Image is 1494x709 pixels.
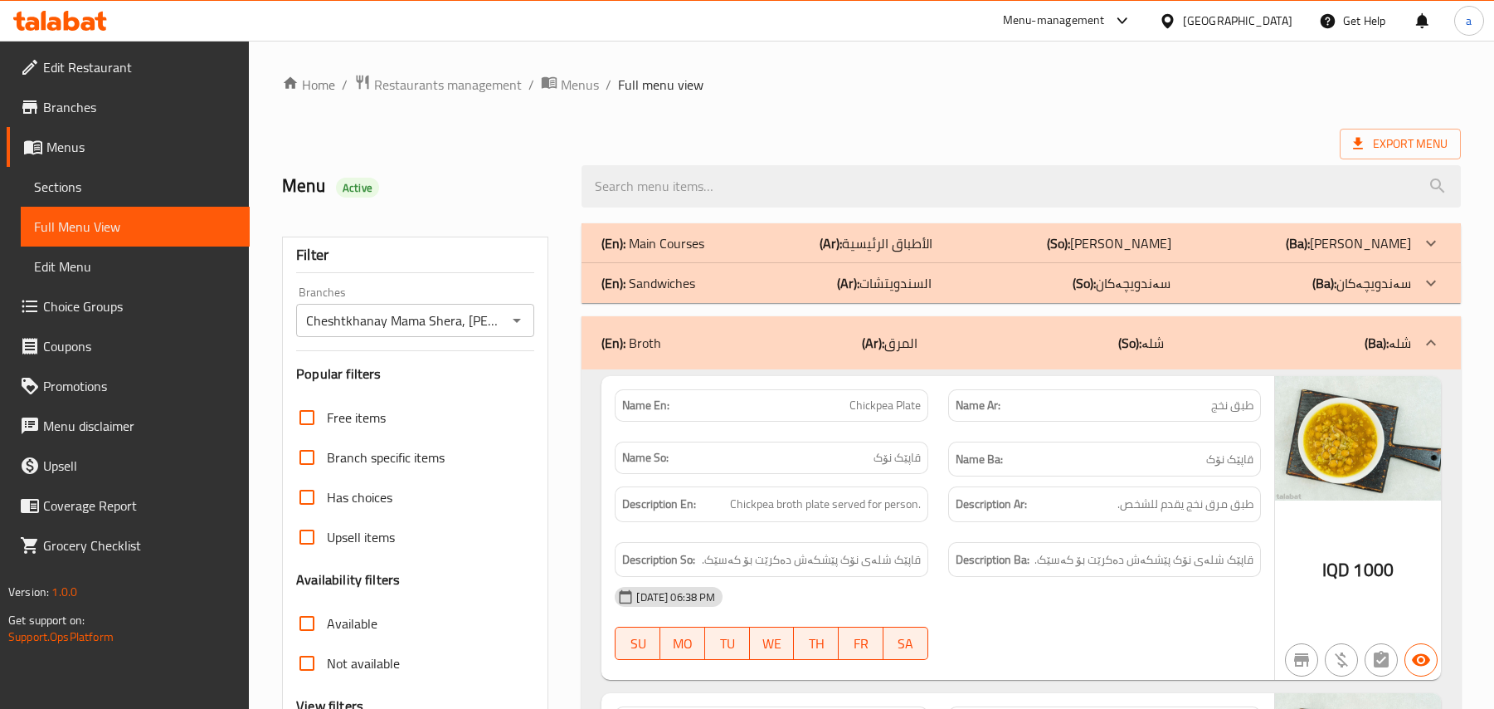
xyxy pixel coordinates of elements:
span: SU [622,632,654,656]
input: search [582,165,1461,208]
span: Coupons [43,336,236,356]
div: Filter [296,237,534,273]
span: Menu disclaimer [43,416,236,436]
button: TH [794,627,839,660]
button: WE [750,627,795,660]
span: قاپێک شلەی نۆک پێشکەش دەکرێت بۆ کەسێک. [702,550,921,570]
strong: Description Ar: [956,494,1027,515]
div: Menu-management [1003,11,1105,31]
span: Branch specific items [327,447,445,467]
span: Choice Groups [43,296,236,316]
span: IQD [1322,554,1350,586]
b: (Ar): [820,231,842,256]
div: (En): Broth(Ar):المرق(So):شلە(Ba):شلە [582,316,1461,369]
span: Not available [327,653,400,673]
span: Upsell items [327,527,395,547]
b: (So): [1073,271,1096,296]
span: قاپێک نۆک [874,449,921,467]
span: طبق مرق نخج يقدم للشخص. [1117,494,1253,515]
span: a [1466,12,1472,30]
span: Export Menu [1340,129,1461,159]
b: (En): [601,330,625,355]
button: Open [505,309,528,332]
a: Restaurants management [354,74,522,95]
span: Sections [34,177,236,197]
h3: Popular filters [296,364,534,384]
b: (Ba): [1286,231,1310,256]
a: Choice Groups [7,286,250,326]
a: Menus [7,127,250,167]
div: Active [336,178,379,198]
a: Menu disclaimer [7,406,250,446]
span: 1000 [1353,554,1394,586]
a: Sections [21,167,250,207]
a: Coupons [7,326,250,366]
span: Upsell [43,456,236,476]
li: / [528,75,534,95]
span: WE [757,632,788,656]
button: TU [705,627,750,660]
a: Grocery Checklist [7,526,250,565]
span: Get support on: [8,609,85,631]
span: Coverage Report [43,496,236,516]
a: Support.OpsPlatform [8,626,114,648]
span: FR [845,632,877,656]
span: Edit Menu [34,257,236,276]
span: Available [327,614,377,633]
button: Available [1404,643,1438,677]
span: MO [667,632,698,656]
div: [GEOGRAPHIC_DATA] [1183,12,1292,30]
li: / [342,75,348,95]
p: السندويتشات [837,273,932,293]
b: (So): [1118,330,1141,355]
button: Purchased item [1325,643,1358,677]
p: المرق [862,333,917,353]
button: SU [615,627,660,660]
span: Version: [8,581,49,603]
span: Menus [46,137,236,157]
p: [PERSON_NAME] [1047,233,1171,253]
p: شلە [1365,333,1411,353]
a: Branches [7,87,250,127]
span: [DATE] 06:38 PM [630,589,722,605]
div: (En): Main Courses(Ar):الأطباق الرئيسية(So):[PERSON_NAME](Ba):[PERSON_NAME] [582,223,1461,263]
strong: Description En: [622,494,696,515]
h3: Availability filters [296,570,400,589]
strong: Description Ba: [956,550,1029,570]
p: شلە [1118,333,1164,353]
span: Full menu view [618,75,703,95]
strong: Name Ar: [956,397,1000,414]
strong: Name Ba: [956,449,1003,470]
b: (So): [1047,231,1070,256]
span: قاپێک نۆک [1206,449,1253,470]
div: (En): Sandwiches(Ar):السندويتشات(So):سەندویچەکان(Ba):سەندویچەکان [582,263,1461,303]
a: Promotions [7,366,250,406]
b: (Ar): [837,271,859,296]
span: Chickpea broth plate served for person. [730,494,921,515]
strong: Name So: [622,449,669,467]
b: (En): [601,231,625,256]
span: Active [336,180,379,196]
button: SA [883,627,928,660]
li: / [606,75,611,95]
span: Branches [43,97,236,117]
span: Menus [561,75,599,95]
span: Promotions [43,376,236,396]
img: Cheshtkhanay_Mama_Shera_C638909663405751402.jpg [1275,376,1441,501]
span: Export Menu [1353,134,1448,154]
b: (En): [601,271,625,296]
nav: breadcrumb [282,74,1461,95]
a: Coverage Report [7,486,250,526]
span: Has choices [327,487,392,507]
p: [PERSON_NAME] [1286,233,1411,253]
p: سەندویچەکان [1312,273,1411,293]
button: MO [660,627,705,660]
span: Restaurants management [374,75,522,95]
p: الأطباق الرئيسية [820,233,932,253]
a: Edit Menu [21,247,250,286]
button: Not has choices [1365,643,1398,677]
a: Upsell [7,446,250,486]
span: Free items [327,408,386,428]
b: (Ba): [1365,330,1389,355]
strong: Description So: [622,550,695,570]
